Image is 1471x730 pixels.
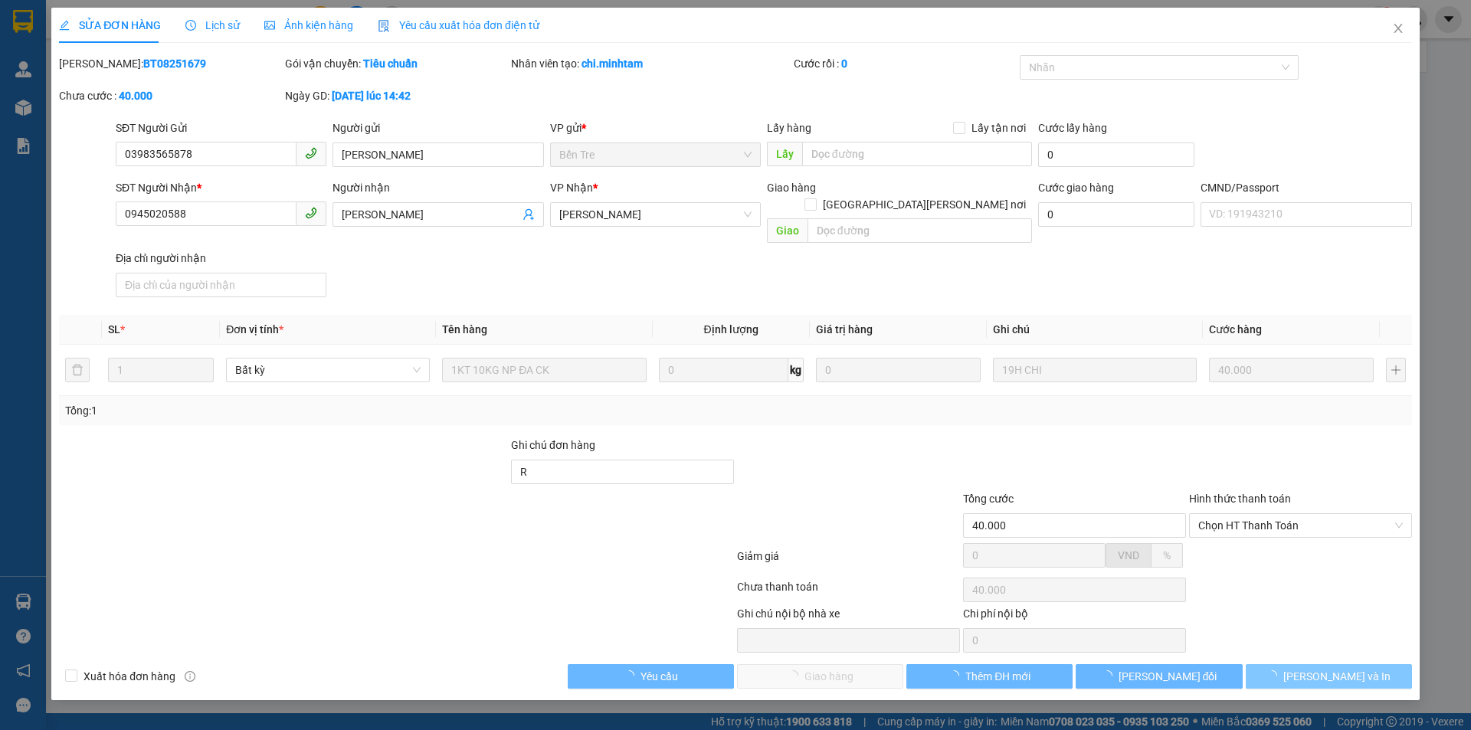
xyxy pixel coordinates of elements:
[116,119,326,136] div: SĐT Người Gửi
[65,402,568,419] div: Tổng: 1
[1209,358,1374,382] input: 0
[65,358,90,382] button: delete
[965,668,1030,685] span: Thêm ĐH mới
[1163,549,1171,561] span: %
[1119,668,1217,685] span: [PERSON_NAME] đổi
[264,20,275,31] span: picture
[965,119,1032,136] span: Lấy tận nơi
[735,548,962,575] div: Giảm giá
[559,203,752,226] span: Hồ Chí Minh
[568,664,734,689] button: Yêu cầu
[1118,549,1139,561] span: VND
[788,358,804,382] span: kg
[1076,664,1242,689] button: [PERSON_NAME] đổi
[582,57,643,70] b: chi.minhtam
[559,143,752,166] span: Bến Tre
[767,142,802,166] span: Lấy
[1189,493,1291,505] label: Hình thức thanh toán
[77,668,182,685] span: Xuất hóa đơn hàng
[511,55,791,72] div: Nhân viên tạo:
[226,323,283,336] span: Đơn vị tính
[1386,358,1406,382] button: plus
[816,323,873,336] span: Giá trị hàng
[442,323,487,336] span: Tên hàng
[305,207,317,219] span: phone
[59,55,282,72] div: [PERSON_NAME]:
[1038,182,1114,194] label: Cước giao hàng
[378,20,390,32] img: icon
[808,218,1032,243] input: Dọc đường
[511,439,595,451] label: Ghi chú đơn hàng
[963,605,1186,628] div: Chi phí nội bộ
[333,179,543,196] div: Người nhận
[1283,668,1391,685] span: [PERSON_NAME] và In
[1209,323,1262,336] span: Cước hàng
[116,250,326,267] div: Địa chỉ người nhận
[59,20,70,31] span: edit
[767,218,808,243] span: Giao
[363,57,418,70] b: Tiêu chuẩn
[987,315,1203,345] th: Ghi chú
[523,208,535,221] span: user-add
[442,358,646,382] input: VD: Bàn, Ghế
[264,19,353,31] span: Ảnh kiện hàng
[993,358,1197,382] input: Ghi Chú
[767,122,811,134] span: Lấy hàng
[1038,202,1194,227] input: Cước giao hàng
[332,90,411,102] b: [DATE] lúc 14:42
[185,19,240,31] span: Lịch sử
[1038,122,1107,134] label: Cước lấy hàng
[378,19,539,31] span: Yêu cầu xuất hóa đơn điện tử
[550,119,761,136] div: VP gửi
[767,182,816,194] span: Giao hàng
[550,182,593,194] span: VP Nhận
[285,87,508,104] div: Ngày GD:
[737,664,903,689] button: Giao hàng
[1392,22,1404,34] span: close
[1198,514,1403,537] span: Chọn HT Thanh Toán
[185,671,195,682] span: info-circle
[1377,8,1420,51] button: Close
[817,196,1032,213] span: [GEOGRAPHIC_DATA][PERSON_NAME] nơi
[794,55,1017,72] div: Cước rồi :
[624,670,640,681] span: loading
[59,19,161,31] span: SỬA ĐƠN HÀNG
[285,55,508,72] div: Gói vận chuyển:
[185,20,196,31] span: clock-circle
[116,273,326,297] input: Địa chỉ của người nhận
[802,142,1032,166] input: Dọc đường
[816,358,981,382] input: 0
[737,605,960,628] div: Ghi chú nội bộ nhà xe
[735,578,962,605] div: Chưa thanh toán
[948,670,965,681] span: loading
[333,119,543,136] div: Người gửi
[640,668,678,685] span: Yêu cầu
[1038,142,1194,167] input: Cước lấy hàng
[235,358,421,381] span: Bất kỳ
[1246,664,1412,689] button: [PERSON_NAME] và In
[59,87,282,104] div: Chưa cước :
[963,493,1014,505] span: Tổng cước
[1102,670,1119,681] span: loading
[906,664,1073,689] button: Thêm ĐH mới
[108,323,120,336] span: SL
[143,57,206,70] b: BT08251679
[1266,670,1283,681] span: loading
[704,323,758,336] span: Định lượng
[119,90,152,102] b: 40.000
[305,147,317,159] span: phone
[116,179,326,196] div: SĐT Người Nhận
[511,460,734,484] input: Ghi chú đơn hàng
[841,57,847,70] b: 0
[1201,179,1411,196] div: CMND/Passport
